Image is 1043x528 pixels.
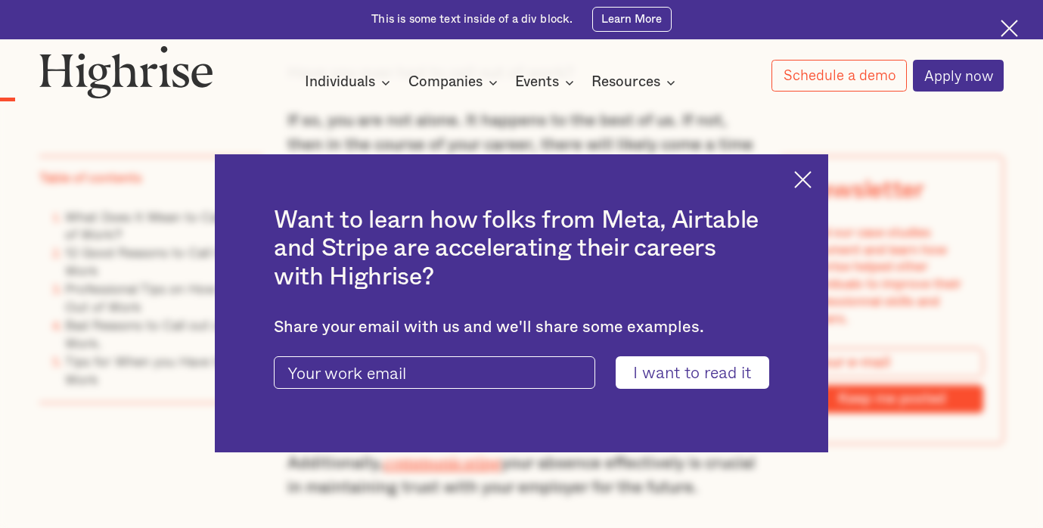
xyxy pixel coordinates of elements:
[591,73,680,92] div: Resources
[408,73,483,92] div: Companies
[616,356,769,389] input: I want to read it
[305,73,375,92] div: Individuals
[515,73,579,92] div: Events
[39,45,214,98] img: Highrise logo
[591,73,660,92] div: Resources
[1001,20,1018,37] img: Cross icon
[371,12,573,28] div: This is some text inside of a div block.
[408,73,502,92] div: Companies
[274,356,769,389] form: current-ascender-blog-article-modal-form
[274,318,769,337] div: Share your email with us and we'll share some examples.
[771,60,906,92] a: Schedule a demo
[913,60,1004,92] a: Apply now
[794,171,812,188] img: Cross icon
[592,7,671,32] a: Learn More
[274,207,769,292] h2: Want to learn how folks from Meta, Airtable and Stripe are accelerating their careers with Highrise?
[515,73,559,92] div: Events
[305,73,395,92] div: Individuals
[274,356,595,389] input: Your work email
